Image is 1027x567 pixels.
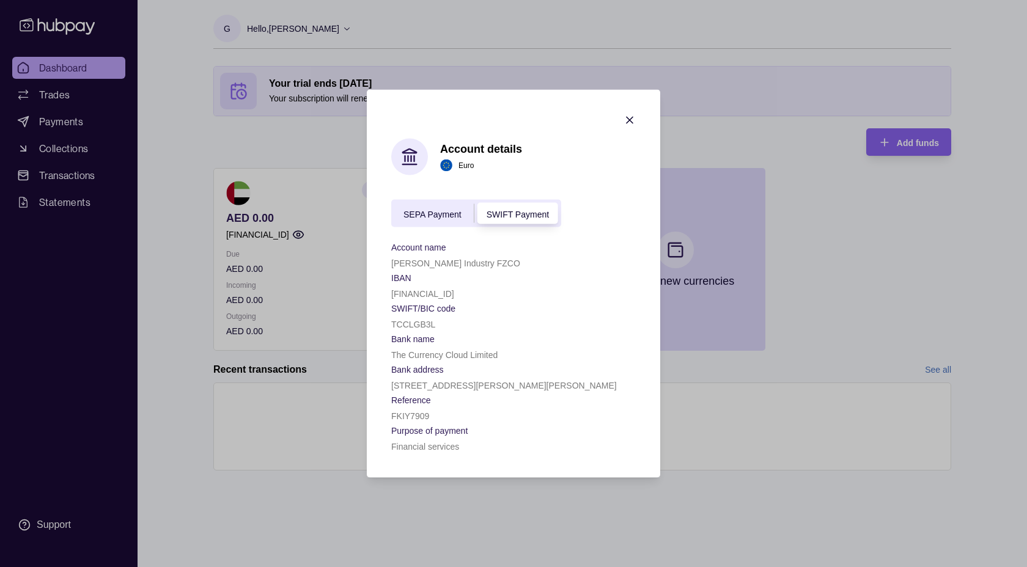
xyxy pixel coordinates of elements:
div: accountIndex [391,200,561,227]
p: Bank name [391,334,435,344]
p: Account name [391,243,446,252]
p: Bank address [391,365,444,375]
p: [PERSON_NAME] Industry FZCO [391,258,520,268]
p: Euro [458,158,474,172]
p: [STREET_ADDRESS][PERSON_NAME][PERSON_NAME] [391,381,617,390]
p: [FINANCIAL_ID] [391,289,454,299]
span: SEPA Payment [403,209,462,219]
p: Reference [391,395,431,405]
img: eu [440,159,452,171]
p: The Currency Cloud Limited [391,350,498,360]
p: FKIY7909 [391,411,429,421]
p: Purpose of payment [391,426,468,436]
span: SWIFT Payment [487,209,549,219]
p: TCCLGB3L [391,320,435,329]
p: Financial services [391,442,459,452]
h1: Account details [440,142,522,155]
p: IBAN [391,273,411,283]
p: SWIFT/BIC code [391,304,455,313]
